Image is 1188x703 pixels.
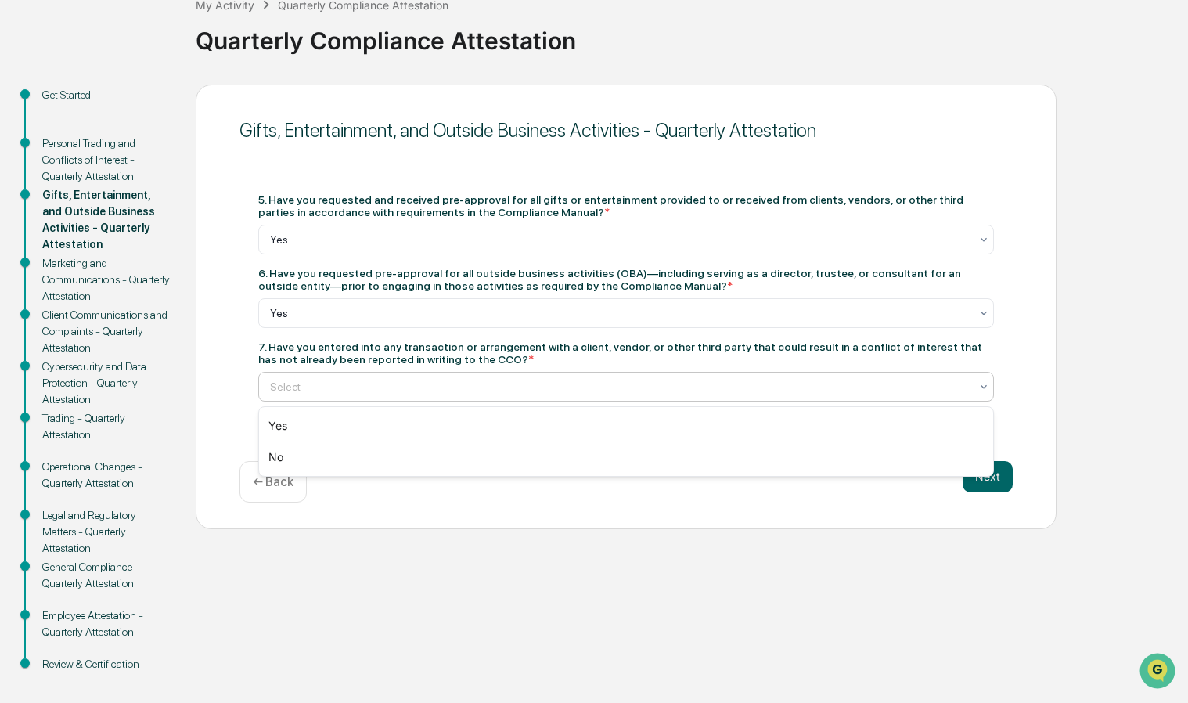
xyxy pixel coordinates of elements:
[253,474,293,489] p: ← Back
[42,559,171,592] div: General Compliance - Quarterly Attestation
[42,87,171,103] div: Get Started
[42,607,171,640] div: Employee Attestation - Quarterly Attestation
[259,410,994,442] div: Yes
[113,198,126,211] div: 🗄️
[16,228,28,240] div: 🔎
[259,442,994,473] div: No
[258,341,994,366] div: 7. Have you entered into any transaction or arrangement with a client, vendor, or other third par...
[53,119,257,135] div: Start new chat
[42,255,171,305] div: Marketing and Communications - Quarterly Attestation
[42,410,171,443] div: Trading - Quarterly Attestation
[42,359,171,408] div: Cybersecurity and Data Protection - Quarterly Attestation
[9,220,105,248] a: 🔎Data Lookup
[16,119,44,147] img: 1746055101610-c473b297-6a78-478c-a979-82029cc54cd1
[53,135,198,147] div: We're available if you need us!
[31,226,99,242] span: Data Lookup
[266,124,285,142] button: Start new chat
[196,14,1180,55] div: Quarterly Compliance Attestation
[31,196,101,212] span: Preclearance
[110,264,189,276] a: Powered byPylon
[107,190,200,218] a: 🗄️Attestations
[9,190,107,218] a: 🖐️Preclearance
[42,307,171,356] div: Client Communications and Complaints - Quarterly Attestation
[16,32,285,57] p: How can we help?
[16,198,28,211] div: 🖐️
[129,196,194,212] span: Attestations
[42,187,171,253] div: Gifts, Entertainment, and Outside Business Activities - Quarterly Attestation
[42,507,171,557] div: Legal and Regulatory Matters - Quarterly Attestation
[258,267,994,292] div: 6. Have you requested pre-approval for all outside business activities (OBA)—including serving as...
[1138,651,1180,694] iframe: Open customer support
[42,656,171,672] div: Review & Certification
[239,119,1013,142] div: Gifts, Entertainment, and Outside Business Activities - Quarterly Attestation
[42,135,171,185] div: Personal Trading and Conflicts of Interest - Quarterly Attestation
[258,193,994,218] div: 5. Have you requested and received pre-approval for all gifts or entertainment provided to or rec...
[156,265,189,276] span: Pylon
[42,459,171,492] div: Operational Changes - Quarterly Attestation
